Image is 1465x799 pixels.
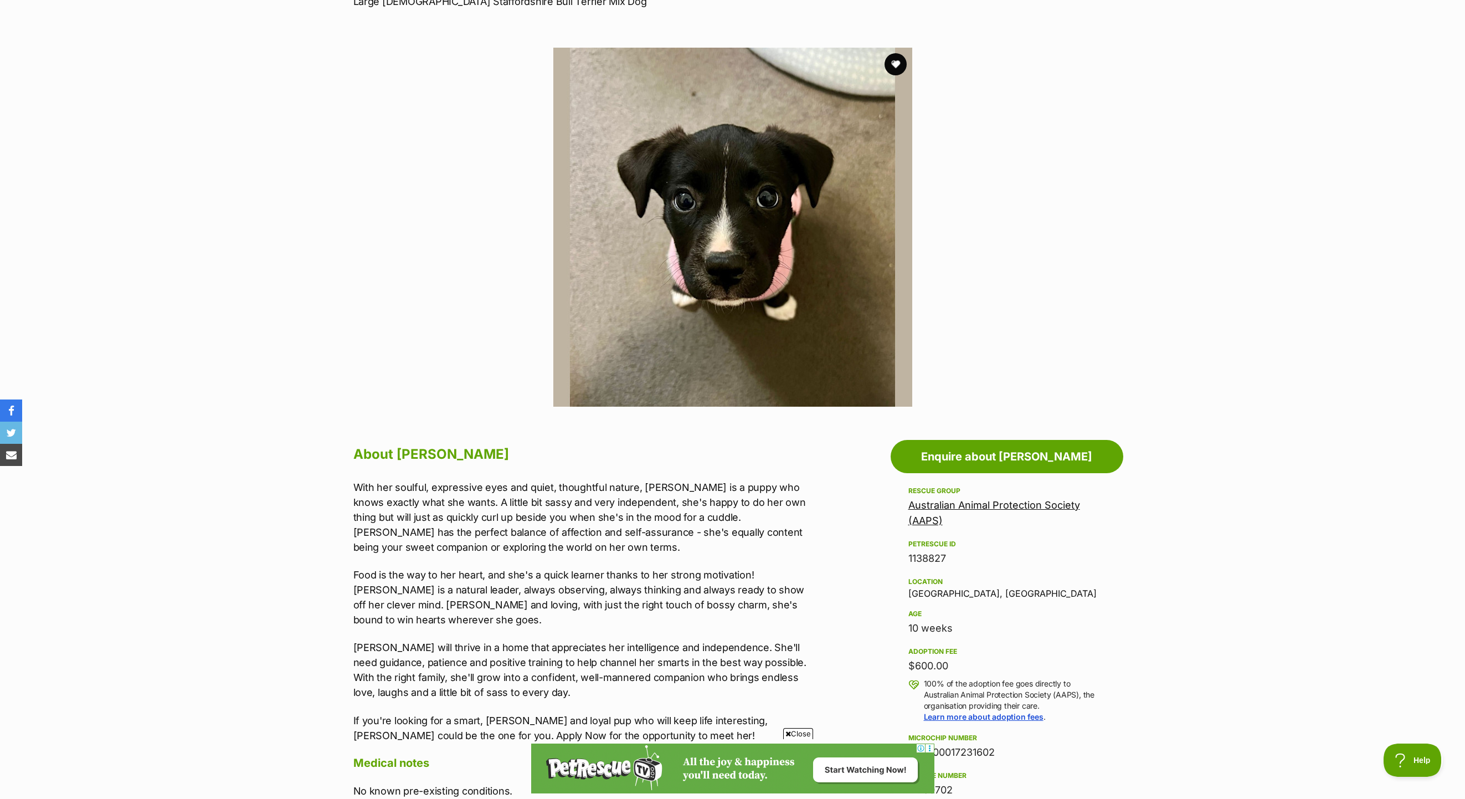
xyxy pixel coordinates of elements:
a: Learn more about adoption fees [924,712,1044,721]
div: Source number [908,771,1106,780]
div: Rescue group [908,486,1106,495]
a: Enquire about [PERSON_NAME] [891,440,1123,473]
div: PetRescue ID [908,540,1106,549]
div: Location [908,577,1106,586]
p: 100% of the adoption fee goes directly to Australian Animal Protection Society (AAPS), the organi... [924,678,1106,723]
div: 1138827 [908,551,1106,566]
div: [GEOGRAPHIC_DATA], [GEOGRAPHIC_DATA] [908,575,1106,598]
div: Age [908,610,1106,618]
div: 956000017231602 [908,745,1106,760]
img: Photo of Tilly [553,48,912,407]
div: $600.00 [908,658,1106,674]
p: [PERSON_NAME] will thrive in a home that appreciates her intelligence and independence. She'll ne... [353,640,811,700]
div: Br100702 [908,782,1106,798]
span: Close [783,728,813,739]
iframe: Help Scout Beacon - Open [1384,744,1443,777]
h2: About [PERSON_NAME] [353,442,811,467]
div: 10 weeks [908,621,1106,636]
p: If you're looking for a smart, [PERSON_NAME] and loyal pup who will keep life interesting, [PERSO... [353,713,811,743]
h4: Medical notes [353,756,811,770]
button: favourite [885,53,907,75]
div: Microchip number [908,734,1106,742]
a: Australian Animal Protection Society (AAPS) [908,499,1080,526]
iframe: Advertisement [531,744,934,793]
p: With her soulful, expressive eyes and quiet, thoughtful nature, [PERSON_NAME] is a puppy who know... [353,480,811,555]
p: No known pre-existing conditions. [353,783,811,798]
div: Adoption fee [908,647,1106,656]
p: Food is the way to her heart, and she's a quick learner thanks to her strong motivation! [PERSON_... [353,567,811,627]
